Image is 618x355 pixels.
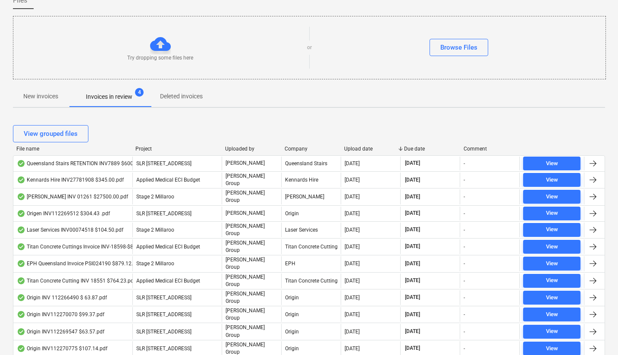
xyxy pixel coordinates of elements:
div: View [546,159,558,169]
div: [DATE] [345,194,360,200]
div: [DATE] [345,278,360,284]
p: Try dropping some files here [127,54,193,62]
div: - [464,227,465,233]
span: [DATE] [404,328,421,335]
div: Kennards Hire INV27781908 $345.00.pdf [17,176,124,183]
p: New invoices [23,92,58,101]
button: Browse Files [430,39,488,56]
div: - [464,346,465,352]
div: View [546,259,558,269]
div: View [546,276,558,286]
div: Origin [281,290,341,305]
div: View [546,208,558,218]
span: Applied Medical ECI Budget [136,177,200,183]
div: OCR finished [17,226,25,233]
span: [DATE] [404,260,421,267]
div: [DATE] [345,227,360,233]
div: [DATE] [345,311,360,317]
button: View [523,308,580,321]
span: [DATE] [404,243,421,250]
span: [DATE] [404,277,421,284]
div: Browse Files [440,42,477,53]
div: Titan Concrete Cutting [281,239,341,254]
div: View [546,225,558,235]
span: [DATE] [404,160,421,167]
div: EPH [281,256,341,271]
div: OCR finished [17,160,25,167]
div: OCR finished [17,277,25,284]
div: Titan Concrete Cutting INV 18551 $764.23.pdf [17,277,135,284]
div: OCR finished [17,193,25,200]
div: [DATE] [345,244,360,250]
div: OCR finished [17,311,25,318]
p: [PERSON_NAME] Group [226,173,278,187]
div: Origin INV112269547 $63.57.pdf [17,328,104,335]
span: [DATE] [404,294,421,301]
div: EPH Queensland Invoice PSI024190 $879.12.pdf [17,260,141,267]
div: View [546,242,558,252]
div: - [464,210,465,217]
div: View [546,327,558,336]
div: - [464,311,465,317]
div: Uploaded by [225,146,278,152]
div: Origin INV112270070 $99.37.pdf [17,311,104,318]
div: Company [285,146,337,152]
span: Stage 2 Millaroo [136,227,174,233]
div: [DATE] [345,329,360,335]
p: [PERSON_NAME] Group [226,239,278,254]
p: or [307,44,312,51]
div: Upload date [344,146,397,152]
div: OCR finished [17,294,25,301]
iframe: Chat Widget [575,314,618,355]
div: [PERSON_NAME] INV 01261 $27500.00.pdf [17,193,128,200]
div: [DATE] [345,346,360,352]
p: [PERSON_NAME] [226,160,265,167]
div: - [464,177,465,183]
div: [DATE] [345,295,360,301]
span: SLR 2 Millaroo Drive [136,160,191,167]
button: View [523,223,580,237]
span: SLR 2 Millaroo Drive [136,210,191,217]
span: [DATE] [404,311,421,318]
div: [DATE] [345,210,360,217]
span: SLR 2 Millaroo Drive [136,329,191,335]
div: - [464,295,465,301]
span: [DATE] [404,193,421,201]
div: View [546,293,558,303]
div: View grouped files [24,128,78,139]
div: File name [16,146,129,152]
div: - [464,194,465,200]
div: - [464,261,465,267]
p: [PERSON_NAME] Group [226,256,278,271]
div: OCR finished [17,243,25,250]
p: [PERSON_NAME] Group [226,273,278,288]
button: View [523,157,580,170]
div: Titan Concrete Cuttings Invoice INV-18598-$849.48.pdf [17,243,156,250]
div: View [546,310,558,320]
span: [DATE] [404,176,421,184]
div: [DATE] [345,261,360,267]
p: [PERSON_NAME] Group [226,189,278,204]
div: Origin [281,207,341,220]
div: View [546,175,558,185]
p: Deleted invoices [160,92,203,101]
div: Queensland Stairs RETENTION INV7889 $6008.31.pdf [17,160,153,167]
p: [PERSON_NAME] [226,210,265,217]
div: Try dropping some files hereorBrowse Files [13,16,606,79]
span: SLR 2 Millaroo Drive [136,295,191,301]
div: Laser Services INV00074518 $104.50.pdf [17,226,123,233]
span: Stage 2 Millaroo [136,194,174,200]
div: [DATE] [345,177,360,183]
button: View [523,291,580,305]
div: Comment [464,146,516,152]
button: View grouped files [13,125,88,142]
span: Stage 2 Millaroo [136,261,174,267]
p: Invoices in review [86,92,132,101]
p: [PERSON_NAME] Group [226,307,278,322]
span: Applied Medical ECI Budget [136,278,200,284]
div: OCR finished [17,328,25,335]
button: View [523,207,580,220]
div: View [546,344,558,354]
div: - [464,244,465,250]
